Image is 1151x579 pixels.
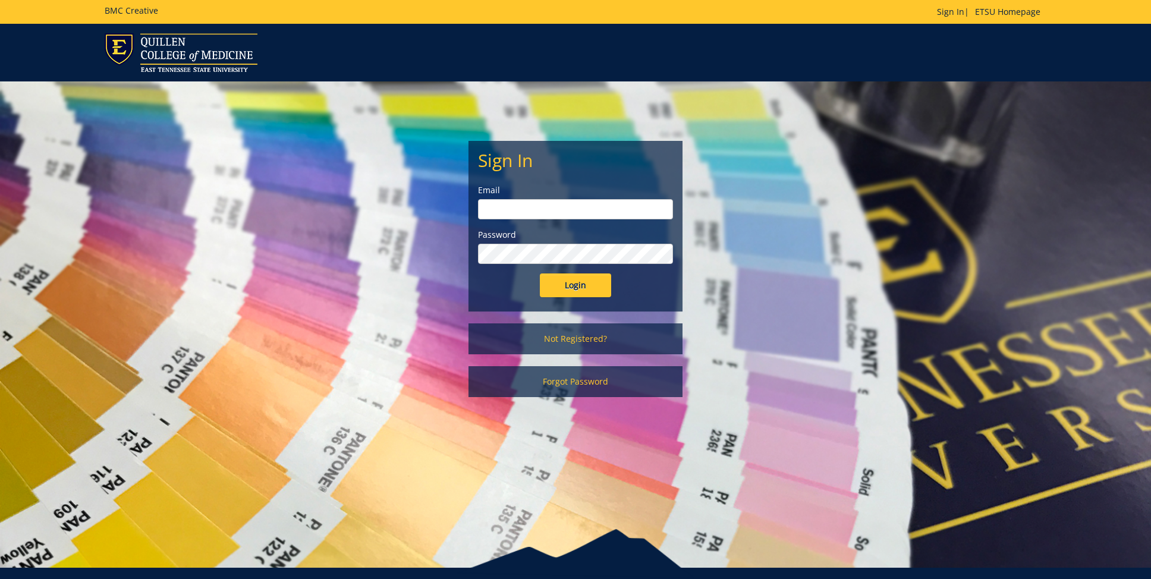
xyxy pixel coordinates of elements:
[937,6,1046,18] p: |
[478,184,673,196] label: Email
[969,6,1046,17] a: ETSU Homepage
[478,150,673,170] h2: Sign In
[478,229,673,241] label: Password
[540,273,611,297] input: Login
[105,33,257,72] img: ETSU logo
[937,6,964,17] a: Sign In
[105,6,158,15] h5: BMC Creative
[468,323,683,354] a: Not Registered?
[468,366,683,397] a: Forgot Password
